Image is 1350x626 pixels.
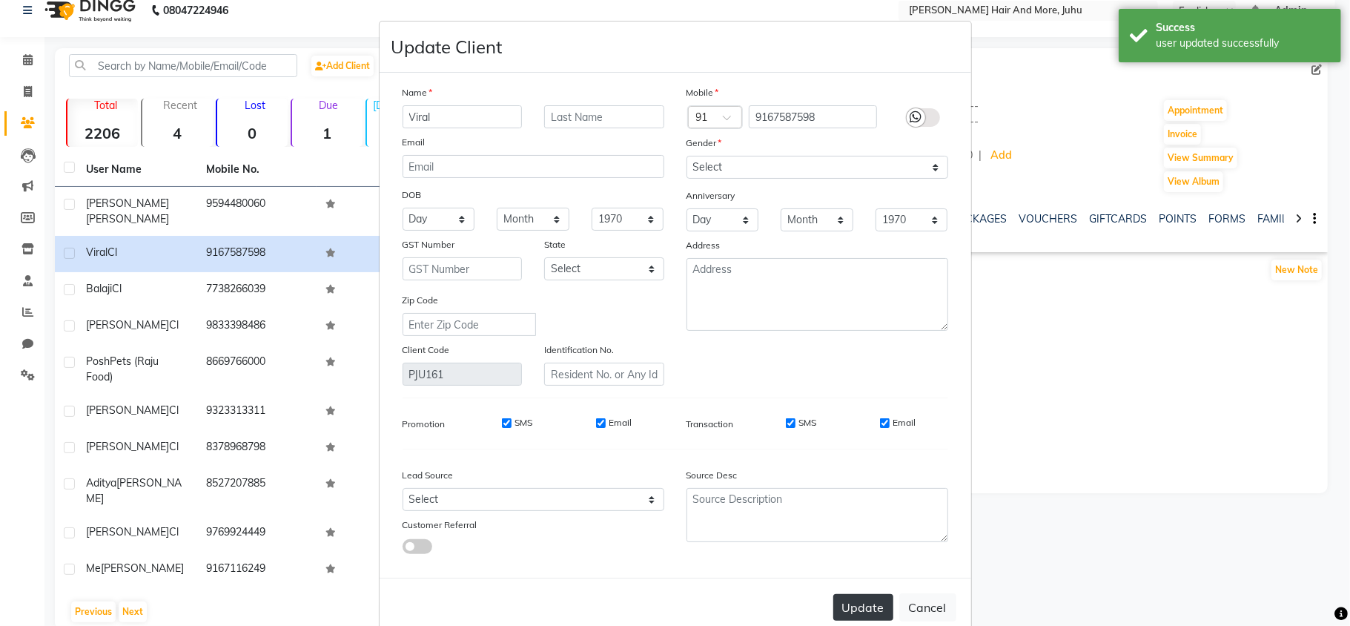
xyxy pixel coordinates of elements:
label: Anniversary [686,189,735,202]
input: Last Name [544,105,664,128]
label: Address [686,239,721,252]
label: Email [403,136,426,149]
input: Mobile [749,105,877,128]
label: Zip Code [403,294,439,307]
label: Mobile [686,86,719,99]
div: user updated successfully [1156,36,1330,51]
label: Email [893,416,916,429]
label: Gender [686,136,722,150]
button: Update [833,594,893,621]
button: Cancel [899,593,956,622]
input: Enter Zip Code [403,313,536,336]
label: Lead Source [403,469,454,482]
label: SMS [514,416,532,429]
label: Identification No. [544,343,614,357]
div: Success [1156,20,1330,36]
label: Customer Referral [403,518,477,532]
input: Email [403,155,664,178]
label: Source Desc [686,469,738,482]
label: State [544,238,566,251]
h4: Update Client [391,33,503,60]
label: DOB [403,188,422,202]
input: First Name [403,105,523,128]
label: Transaction [686,418,734,431]
input: Resident No. or Any Id [544,363,664,386]
label: Client Code [403,343,450,357]
input: GST Number [403,257,523,280]
label: Name [403,86,433,99]
input: Client Code [403,363,523,386]
label: Email [609,416,632,429]
label: Promotion [403,418,446,431]
label: SMS [798,416,816,429]
label: GST Number [403,238,455,251]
